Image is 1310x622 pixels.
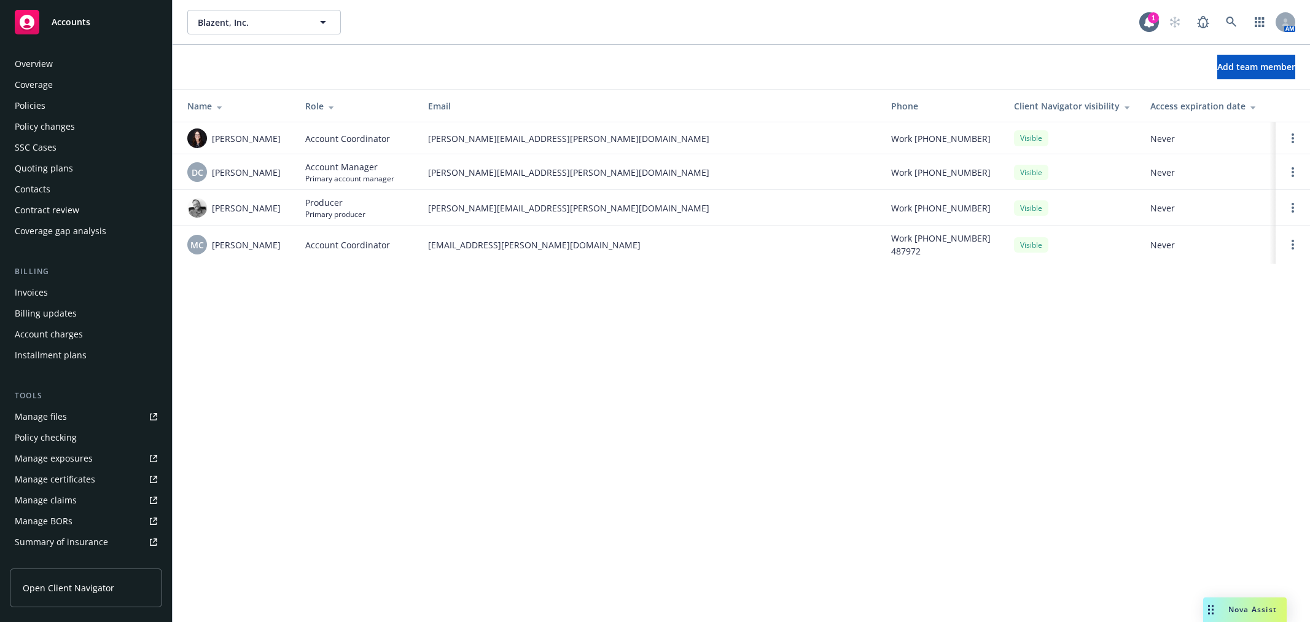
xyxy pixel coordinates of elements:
div: Billing updates [15,304,77,323]
a: Coverage [10,75,162,95]
a: Manage claims [10,490,162,510]
a: SSC Cases [10,138,162,157]
div: Policy changes [15,117,75,136]
a: Report a Bug [1191,10,1215,34]
button: Nova Assist [1203,597,1287,622]
span: [PERSON_NAME] [212,238,281,251]
button: Add team member [1217,55,1295,79]
a: Policy changes [10,117,162,136]
span: [PERSON_NAME] [212,132,281,145]
a: Manage files [10,407,162,427]
span: [PERSON_NAME][EMAIL_ADDRESS][PERSON_NAME][DOMAIN_NAME] [428,132,871,145]
a: Invoices [10,283,162,302]
a: Quoting plans [10,159,162,178]
a: Contract review [10,200,162,220]
img: photo [187,198,207,218]
div: Visible [1014,165,1048,180]
a: Accounts [10,5,162,39]
span: Account Manager [305,160,394,173]
span: Primary producer [305,209,365,219]
a: Open options [1285,200,1300,215]
div: Manage exposures [15,449,93,468]
span: Never [1150,166,1266,179]
span: Add team member [1217,61,1295,73]
span: Nova Assist [1228,604,1277,615]
div: Manage certificates [15,470,95,489]
span: [PERSON_NAME] [212,166,281,179]
a: Policies [10,96,162,116]
span: DC [192,166,203,179]
div: Billing [10,266,162,278]
div: Overview [15,54,53,74]
div: Phone [891,100,994,112]
img: photo [187,128,207,148]
a: Coverage gap analysis [10,221,162,241]
a: Account charges [10,325,162,344]
div: Coverage [15,75,53,95]
a: Manage BORs [10,511,162,531]
span: [PERSON_NAME][EMAIL_ADDRESS][PERSON_NAME][DOMAIN_NAME] [428,166,871,179]
div: Access expiration date [1150,100,1266,112]
a: Summary of insurance [10,532,162,552]
div: Visible [1014,200,1048,216]
a: Contacts [10,179,162,199]
span: Work [PHONE_NUMBER] [891,166,991,179]
div: Contacts [15,179,50,199]
div: Installment plans [15,345,87,365]
div: Summary of insurance [15,532,108,552]
span: Never [1150,238,1266,251]
span: Account Coordinator [305,238,390,251]
a: Manage exposures [10,449,162,468]
span: Never [1150,202,1266,215]
span: Never [1150,132,1266,145]
div: Policy checking [15,428,77,447]
div: Name [187,100,286,112]
span: Account Coordinator [305,132,390,145]
span: Primary account manager [305,173,394,184]
button: Blazent, Inc. [187,10,341,34]
div: Invoices [15,283,48,302]
a: Open options [1285,237,1300,252]
a: Billing updates [10,304,162,323]
div: Role [305,100,408,112]
div: Client Navigator visibility [1014,100,1131,112]
a: Start snowing [1163,10,1187,34]
span: MC [190,238,204,251]
a: Switch app [1247,10,1272,34]
span: [EMAIL_ADDRESS][PERSON_NAME][DOMAIN_NAME] [428,238,871,251]
span: Work [PHONE_NUMBER] 487972 [891,232,994,258]
div: Account charges [15,325,83,344]
span: Accounts [52,17,90,27]
a: Open options [1285,131,1300,146]
div: Visible [1014,130,1048,146]
span: Work [PHONE_NUMBER] [891,202,991,215]
a: Manage certificates [10,470,162,489]
div: Policies [15,96,45,116]
div: Quoting plans [15,159,73,178]
span: [PERSON_NAME][EMAIL_ADDRESS][PERSON_NAME][DOMAIN_NAME] [428,202,871,215]
div: Manage claims [15,490,77,510]
span: Blazent, Inc. [198,16,304,29]
a: Overview [10,54,162,74]
div: 1 [1148,12,1159,23]
a: Installment plans [10,345,162,365]
div: Email [428,100,871,112]
div: Tools [10,390,162,402]
div: Visible [1014,237,1048,253]
span: Open Client Navigator [23,581,114,594]
div: Manage files [15,407,67,427]
span: Work [PHONE_NUMBER] [891,132,991,145]
a: Policy checking [10,428,162,447]
div: Drag to move [1203,597,1218,622]
div: SSC Cases [15,138,57,157]
div: Coverage gap analysis [15,221,106,241]
div: Contract review [15,200,79,220]
div: Manage BORs [15,511,72,531]
a: Open options [1285,165,1300,179]
span: Producer [305,196,365,209]
span: [PERSON_NAME] [212,202,281,215]
a: Search [1219,10,1244,34]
